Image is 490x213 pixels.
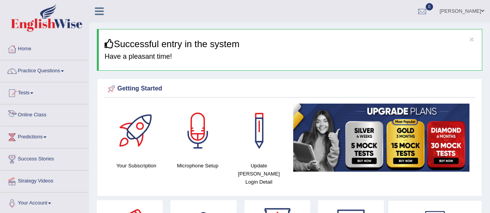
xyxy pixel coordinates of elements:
a: Your Account [0,193,89,212]
a: Strategy Videos [0,170,89,190]
h4: Your Subscription [110,162,163,170]
img: small5.jpg [293,104,469,172]
a: Predictions [0,126,89,146]
a: Online Class [0,104,89,124]
h4: Update [PERSON_NAME] Login Detail [232,162,285,186]
button: × [469,35,474,43]
a: Success Stories [0,148,89,168]
a: Practice Questions [0,60,89,80]
h3: Successful entry in the system [105,39,476,49]
a: Home [0,38,89,58]
h4: Microphone Setup [171,162,224,170]
div: Getting Started [106,83,473,95]
span: 0 [426,3,433,10]
a: Tests [0,82,89,102]
h4: Have a pleasant time! [105,53,476,61]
